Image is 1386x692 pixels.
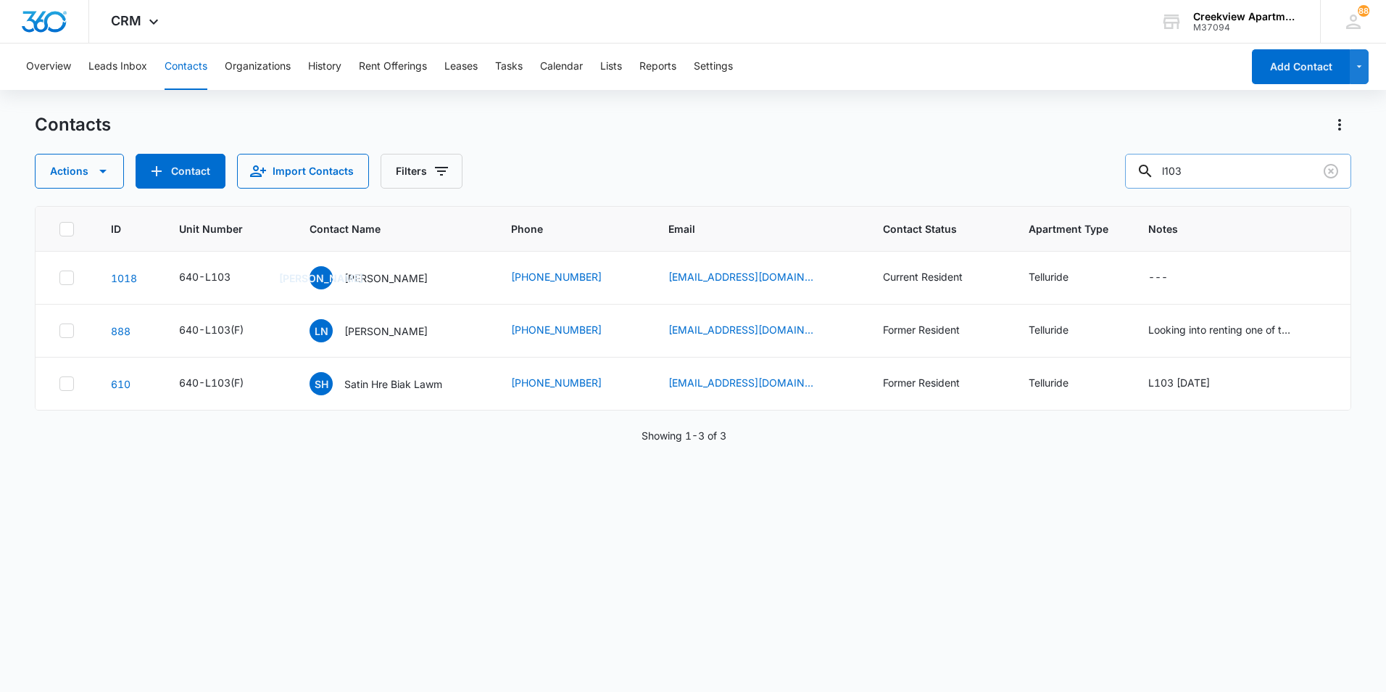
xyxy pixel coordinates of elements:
div: Email - lukenance317@gmail.com - Select to Edit Field [668,322,839,339]
span: [PERSON_NAME] [310,266,333,289]
span: ID [111,221,124,236]
button: Settings [694,44,733,90]
div: Contact Name - Satin Hre Biak Lawm - Select to Edit Field [310,372,468,395]
button: History [308,44,341,90]
a: Navigate to contact details page for Luke Nance [111,325,130,337]
button: Add Contact [136,154,225,189]
div: Contact Status - Current Resident - Select to Edit Field [883,269,989,287]
span: SH [310,372,333,395]
a: [PHONE_NUMBER] [511,269,602,284]
p: Showing 1-3 of 3 [642,428,726,443]
div: 640-L103 [179,269,231,284]
span: Notes [1148,221,1328,236]
a: Navigate to contact details page for Satin Hre Biak Lawm [111,378,130,390]
div: Current Resident [883,269,963,284]
div: Contact Status - Former Resident - Select to Edit Field [883,375,986,392]
div: Unit Number - 640-L103(F) - Select to Edit Field [179,322,270,339]
div: Apartment Type - Telluride - Select to Edit Field [1029,375,1095,392]
button: Actions [35,154,124,189]
div: Contact Status - Former Resident - Select to Edit Field [883,322,986,339]
p: Satin Hre Biak Lawm [344,376,442,392]
p: [PERSON_NAME] [344,271,428,286]
div: Former Resident [883,375,960,390]
div: Phone - (219) 964-7257 - Select to Edit Field [511,322,628,339]
span: CRM [111,13,141,28]
span: Email [668,221,826,236]
div: Phone - (720) 530-9851 - Select to Edit Field [511,375,628,392]
div: notifications count [1358,5,1369,17]
a: [EMAIL_ADDRESS][DOMAIN_NAME] [668,322,813,337]
span: Contact Name [310,221,455,236]
span: Phone [511,221,613,236]
button: Import Contacts [237,154,369,189]
a: [PHONE_NUMBER] [511,375,602,390]
div: Former Resident [883,322,960,337]
div: L103 [DATE] [1148,375,1210,390]
button: Calendar [540,44,583,90]
button: Contacts [165,44,207,90]
button: Actions [1328,113,1351,136]
input: Search Contacts [1125,154,1351,189]
div: Telluride [1029,322,1068,337]
button: Clear [1319,160,1343,183]
p: [PERSON_NAME] [344,324,428,339]
div: Telluride [1029,269,1068,284]
div: Looking into renting one of the one bed one bath vail layout apartments. Would like to get in as ... [1148,322,1293,337]
div: Contact Name - Jacob Antonio Morales Jr - Select to Edit Field [310,266,454,289]
div: Notes - L103 M.O 8/31 - Select to Edit Field [1148,375,1236,392]
button: Leads Inbox [88,44,147,90]
div: Notes - - Select to Edit Field [1148,269,1194,287]
div: Email - jmoralesjr08@icloud.com - Select to Edit Field [668,269,839,287]
button: Reports [639,44,676,90]
button: Rent Offerings [359,44,427,90]
span: LN [310,319,333,342]
button: Lists [600,44,622,90]
button: Overview [26,44,71,90]
div: Telluride [1029,375,1068,390]
div: Phone - (915) 314-3158 - Select to Edit Field [511,269,628,287]
a: [PHONE_NUMBER] [511,322,602,337]
button: Leases [444,44,478,90]
div: 640-L103(F) [179,375,244,390]
button: Organizations [225,44,291,90]
div: account id [1193,22,1299,33]
a: Navigate to contact details page for Jacob Antonio Morales Jr [111,272,137,284]
span: Unit Number [179,221,275,236]
div: Notes - Looking into renting one of the one bed one bath vail layout apartments. Would like to ge... [1148,322,1319,339]
div: Unit Number - 640-L103(F) - Select to Edit Field [179,375,270,392]
div: --- [1148,269,1168,287]
span: Apartment Type [1029,221,1113,236]
div: Apartment Type - Telluride - Select to Edit Field [1029,322,1095,339]
a: [EMAIL_ADDRESS][DOMAIN_NAME] [668,375,813,390]
button: Tasks [495,44,523,90]
a: [EMAIL_ADDRESS][DOMAIN_NAME] [668,269,813,284]
h1: Contacts [35,114,111,136]
span: Contact Status [883,221,974,236]
span: 88 [1358,5,1369,17]
div: Unit Number - 640-L103 - Select to Edit Field [179,269,257,287]
div: Email - tithimhre@gmail.com - Select to Edit Field [668,375,839,392]
div: account name [1193,11,1299,22]
div: Apartment Type - Telluride - Select to Edit Field [1029,269,1095,287]
button: Add Contact [1252,49,1350,84]
div: Contact Name - Luke Nance - Select to Edit Field [310,319,454,342]
button: Filters [381,154,462,189]
div: 640-L103(F) [179,322,244,337]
